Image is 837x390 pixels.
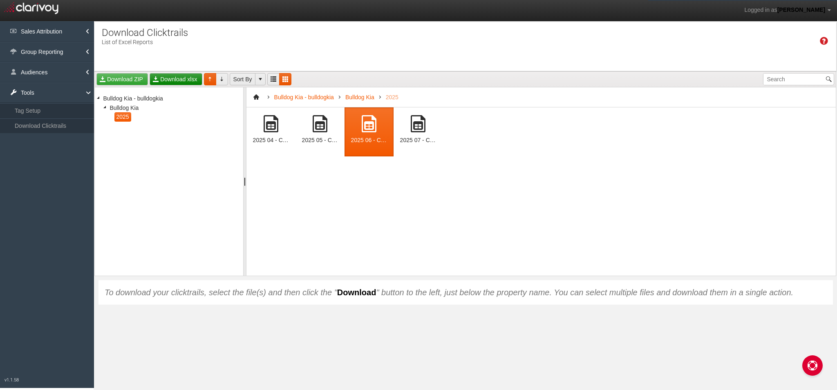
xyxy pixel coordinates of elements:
[342,91,378,104] a: Bulldog Kia
[253,137,289,144] div: 2025 04 - Clarivoy Clicktrails - Bulldog Kia (49723)[1227].xlsx
[337,288,376,297] strong: Download
[230,73,256,85] a: Sort By
[295,107,345,156] div: 2025 05 - Clarivoy Clicktrails - Bulldog Kia (49723)[1227].xlsx
[96,73,148,85] a: Download ZIP
[400,137,436,144] div: 2025 07 - Clarivoy Clicktrails - Bulldog Kia (49723)[1227].xlsx
[216,73,228,85] a: Sort Direction Descending
[345,107,394,156] div: 2025 06 - Clarivoy Clicktrails - Bulldog Kia (49723)[1227].xlsx
[204,73,228,85] div: Sort Direction
[150,73,202,85] a: Download xlsx
[204,73,216,85] a: Sort Direction Ascending
[114,112,131,122] span: 2025
[763,74,824,85] input: Search
[394,107,443,156] div: 2025 07 - Clarivoy Clicktrails - Bulldog Kia (49723)[1227].xlsx
[246,87,836,107] nav: Breadcrumb
[250,91,263,104] a: Go to root
[302,137,338,144] div: 2025 05 - Clarivoy Clicktrails - Bulldog Kia (49723)[1227].xlsx
[267,73,280,85] a: Grid View
[777,7,825,13] span: [PERSON_NAME]
[279,73,291,85] a: List View
[738,0,837,20] a: Logged in as[PERSON_NAME]
[271,91,337,104] a: Bulldog Kia - bulldogkia
[102,27,188,38] h1: Download Clicktrails
[101,94,165,103] span: Bulldog Kia - bulldogkia
[105,286,827,299] div: To download your clicktrails, select the file(s) and then click the " " button to the left, just ...
[744,7,777,13] span: Logged in as
[351,137,387,144] div: 2025 06 - Clarivoy Clicktrails - Bulldog Kia (49723)[1227].xlsx
[246,107,295,156] div: 2025 04 - Clarivoy Clicktrails - Bulldog Kia (49723)[1227].xlsx
[108,103,141,113] span: Bulldog Kia
[102,36,188,46] p: List of Excel Reports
